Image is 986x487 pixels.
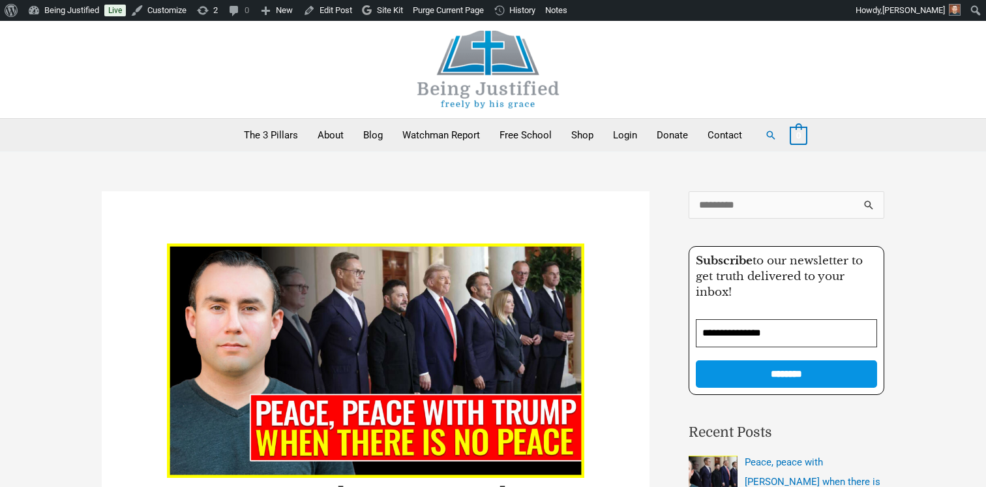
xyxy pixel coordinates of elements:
[353,119,393,151] a: Blog
[490,119,561,151] a: Free School
[790,129,807,141] a: View Shopping Cart, empty
[391,31,586,108] img: Being Justified
[377,5,403,15] span: Site Kit
[647,119,698,151] a: Donate
[689,422,884,443] h2: Recent Posts
[696,254,753,268] strong: Subscribe
[696,254,863,299] span: to our newsletter to get truth delivered to your inbox!
[603,119,647,151] a: Login
[765,129,777,141] a: Search button
[796,131,801,140] span: 0
[882,5,945,15] span: [PERSON_NAME]
[104,5,126,16] a: Live
[696,319,877,347] input: Email Address *
[393,119,490,151] a: Watchman Report
[698,119,752,151] a: Contact
[561,119,603,151] a: Shop
[234,119,752,151] nav: Primary Site Navigation
[308,119,353,151] a: About
[234,119,308,151] a: The 3 Pillars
